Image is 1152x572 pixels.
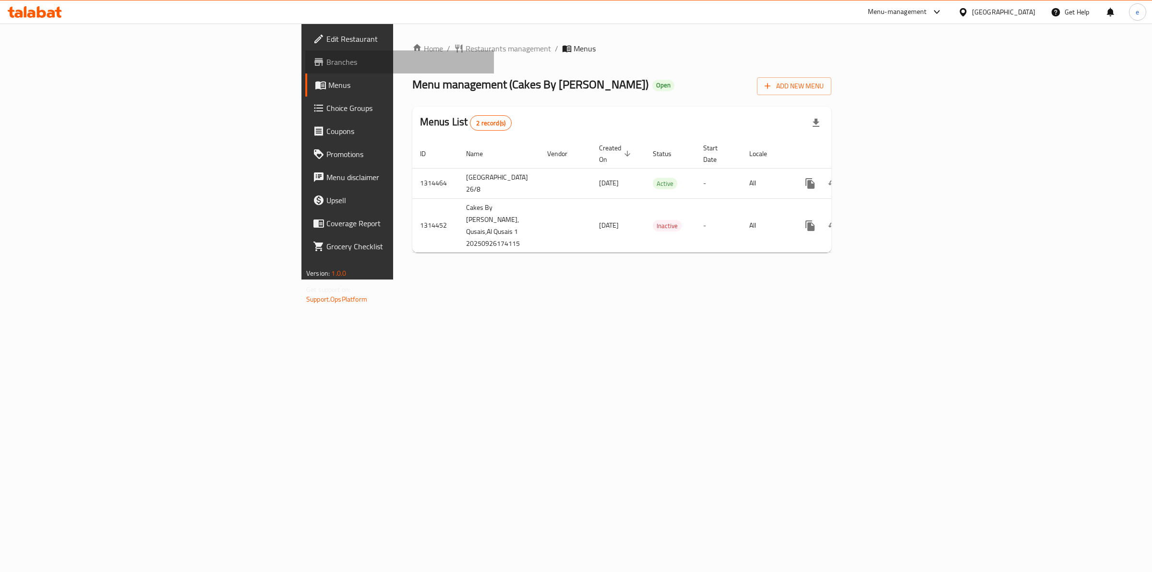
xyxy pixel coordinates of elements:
span: Active [653,178,677,189]
a: Choice Groups [305,97,494,120]
span: Vendor [547,148,580,159]
li: / [555,43,558,54]
div: Total records count [470,115,512,131]
span: Get support on: [306,283,350,296]
span: 2 record(s) [470,119,511,128]
div: Menu-management [868,6,927,18]
a: Edit Restaurant [305,27,494,50]
a: Menu disclaimer [305,166,494,189]
a: Coverage Report [305,212,494,235]
span: 1.0.0 [331,267,346,280]
a: Grocery Checklist [305,235,494,258]
div: Export file [804,111,828,134]
span: Menu disclaimer [326,171,486,183]
span: Menus [328,79,486,91]
span: Menus [574,43,596,54]
div: Open [652,80,674,91]
button: more [799,214,822,237]
th: Actions [791,139,899,169]
span: ID [420,148,438,159]
span: Add New Menu [765,80,824,92]
a: Menus [305,73,494,97]
span: Status [653,148,684,159]
button: Change Status [822,172,845,195]
div: [GEOGRAPHIC_DATA] [972,7,1035,17]
td: - [696,198,742,253]
td: All [742,168,791,198]
nav: breadcrumb [412,43,831,54]
td: [GEOGRAPHIC_DATA] 26/8 [458,168,540,198]
span: Coverage Report [326,218,486,229]
a: Promotions [305,143,494,166]
span: Edit Restaurant [326,33,486,45]
span: Locale [749,148,780,159]
span: Menu management ( Cakes By [PERSON_NAME] ) [412,73,648,95]
a: Support.OpsPlatform [306,293,367,305]
span: Inactive [653,220,682,231]
button: Add New Menu [757,77,831,95]
span: [DATE] [599,219,619,231]
a: Upsell [305,189,494,212]
td: - [696,168,742,198]
span: Restaurants management [466,43,551,54]
span: Branches [326,56,486,68]
span: Start Date [703,142,730,165]
span: Coupons [326,125,486,137]
h2: Menus List [420,115,512,131]
span: Choice Groups [326,102,486,114]
a: Coupons [305,120,494,143]
span: Name [466,148,495,159]
span: Upsell [326,195,486,206]
span: Created On [599,142,634,165]
a: Restaurants management [454,43,551,54]
span: Grocery Checklist [326,241,486,252]
a: Branches [305,50,494,73]
td: All [742,198,791,253]
span: Open [652,81,674,89]
span: Promotions [326,148,486,160]
td: Cakes By [PERSON_NAME], Qusais,Al Qusais 1 20250926174115 [458,198,540,253]
table: enhanced table [412,139,899,253]
button: more [799,172,822,195]
span: [DATE] [599,177,619,189]
span: Version: [306,267,330,280]
span: e [1136,7,1139,17]
button: Change Status [822,214,845,237]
